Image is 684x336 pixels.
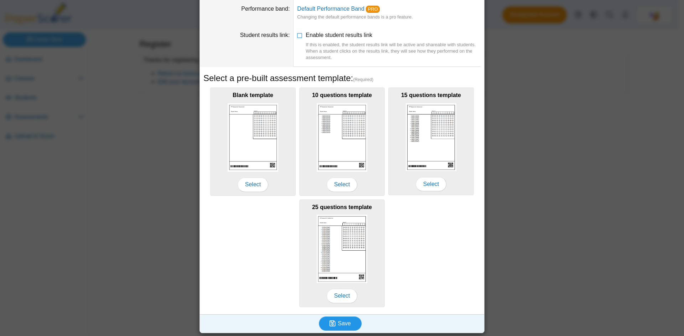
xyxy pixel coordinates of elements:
[327,177,357,192] span: Select
[306,42,481,61] div: If this is enabled, the student results link will be active and shareable with students. When a s...
[366,6,380,13] a: PRO
[317,215,367,283] img: scan_sheet_25_questions.png
[240,32,290,38] label: Student results link
[238,177,268,192] span: Select
[401,92,461,98] b: 15 questions template
[312,92,372,98] b: 10 questions template
[203,72,481,84] h5: Select a pre-built assessment template:
[319,316,362,331] button: Save
[338,320,351,326] span: Save
[228,103,278,172] img: scan_sheet_blank.png
[353,77,373,83] span: (Required)
[327,289,357,303] span: Select
[312,204,372,210] b: 25 questions template
[317,103,367,172] img: scan_sheet_10_questions.png
[406,103,456,171] img: scan_sheet_15_questions.png
[241,6,290,12] label: Performance band
[416,177,446,191] span: Select
[297,14,413,20] small: Changing the default performance bands is a pro feature.
[233,92,273,98] b: Blank template
[306,32,481,61] span: Enable student results link
[297,6,364,12] a: Default Performance Band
